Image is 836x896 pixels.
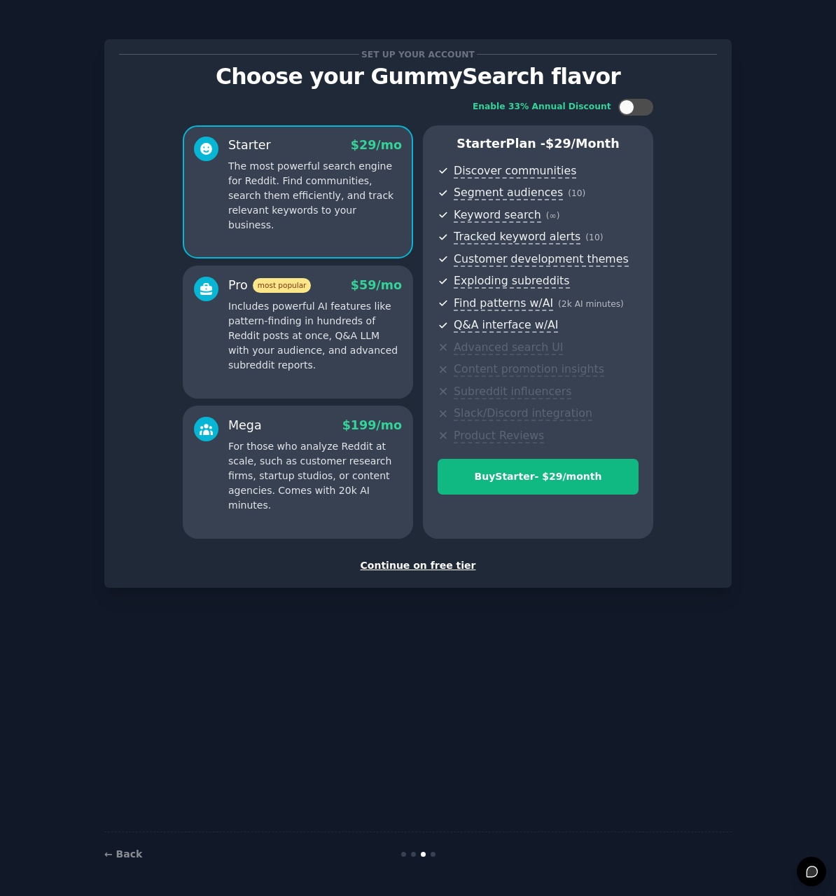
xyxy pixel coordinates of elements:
[228,439,402,513] p: For those who analyze Reddit at scale, such as customer research firms, startup studios, or conte...
[558,299,624,309] span: ( 2k AI minutes )
[228,299,402,373] p: Includes powerful AI features like pattern-finding in hundreds of Reddit posts at once, Q&A LLM w...
[454,186,563,200] span: Segment audiences
[228,277,311,294] div: Pro
[454,230,580,244] span: Tracked keyword alerts
[359,47,478,62] span: Set up your account
[454,274,569,289] span: Exploding subreddits
[454,318,558,333] span: Q&A interface w/AI
[545,137,620,151] span: $ 29 /month
[454,252,629,267] span: Customer development themes
[454,385,571,399] span: Subreddit influencers
[228,137,271,154] div: Starter
[104,848,142,860] a: ← Back
[119,64,717,89] p: Choose your GummySearch flavor
[585,233,603,242] span: ( 10 )
[454,429,544,443] span: Product Reviews
[253,278,312,293] span: most popular
[351,278,402,292] span: $ 59 /mo
[454,164,576,179] span: Discover communities
[454,208,541,223] span: Keyword search
[454,362,604,377] span: Content promotion insights
[454,340,563,355] span: Advanced search UI
[351,138,402,152] span: $ 29 /mo
[228,159,402,233] p: The most powerful search engine for Reddit. Find communities, search them efficiently, and track ...
[454,296,553,311] span: Find patterns w/AI
[119,558,717,573] div: Continue on free tier
[342,418,402,432] span: $ 199 /mo
[546,211,560,221] span: ( ∞ )
[228,417,262,434] div: Mega
[473,101,611,113] div: Enable 33% Annual Discount
[438,469,638,484] div: Buy Starter - $ 29 /month
[438,135,639,153] p: Starter Plan -
[438,459,639,495] button: BuyStarter- $29/month
[568,188,585,198] span: ( 10 )
[454,406,592,421] span: Slack/Discord integration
